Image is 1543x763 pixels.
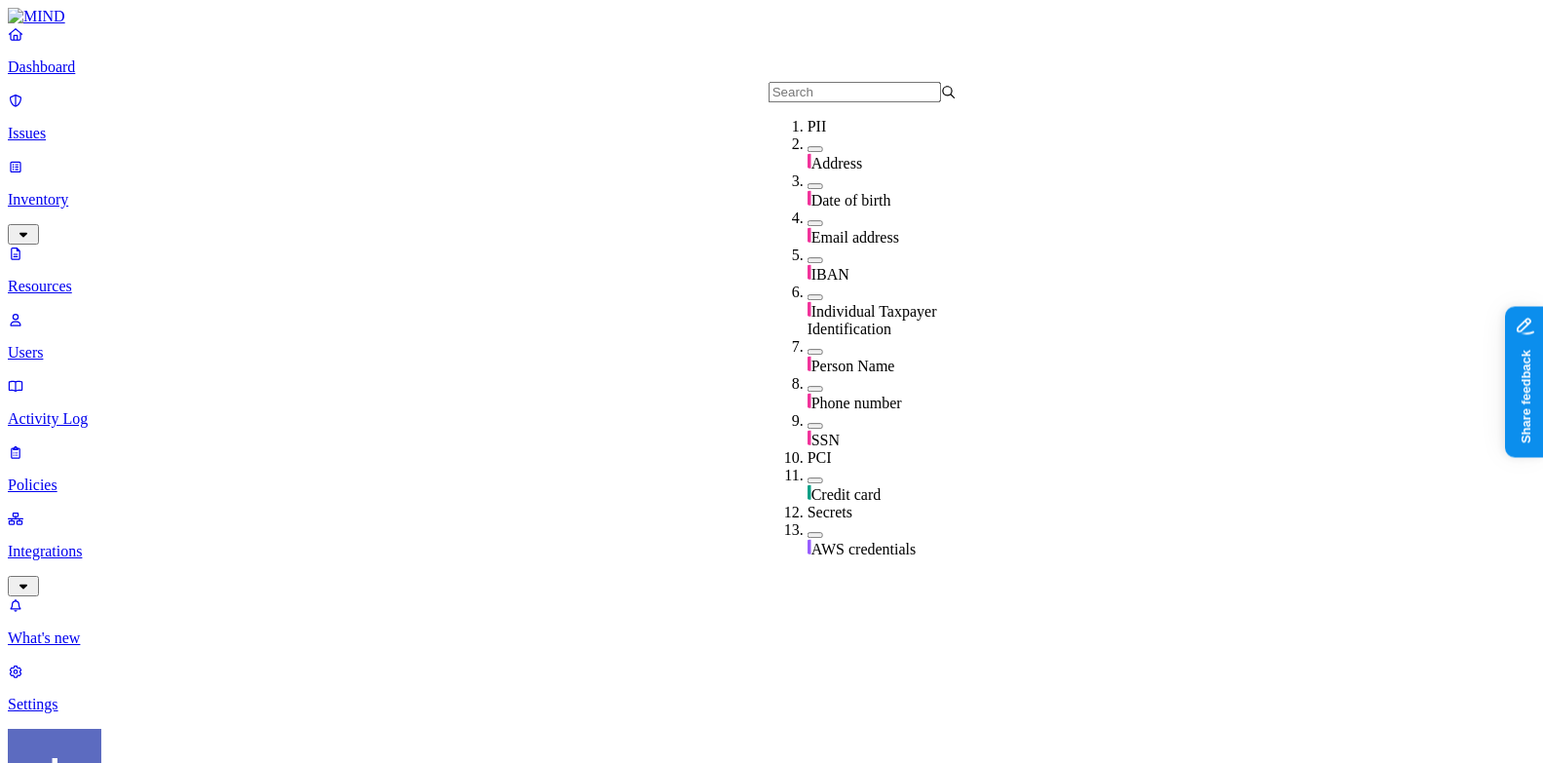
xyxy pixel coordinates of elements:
img: pii-line [808,153,811,169]
a: Policies [8,443,1535,494]
a: What's new [8,596,1535,647]
a: Dashboard [8,25,1535,76]
div: PII [808,118,996,135]
img: pii-line [808,356,811,371]
p: Resources [8,278,1535,295]
span: IBAN [811,266,849,283]
p: Inventory [8,191,1535,209]
img: pii-line [808,301,811,317]
span: Credit card [811,486,882,503]
img: pii-line [808,227,811,243]
span: Phone number [811,395,902,411]
img: pii-line [808,264,811,280]
span: AWS credentials [811,541,917,557]
div: PCI [808,449,996,467]
img: pii-line [808,393,811,408]
img: pii-line [808,430,811,445]
a: Users [8,311,1535,362]
span: Individual Taxpayer Identification [808,303,937,337]
a: Settings [8,663,1535,713]
p: Policies [8,477,1535,494]
span: Person Name [811,358,895,374]
img: pii-line [808,190,811,206]
p: What's new [8,629,1535,647]
a: Resources [8,245,1535,295]
a: MIND [8,8,1535,25]
img: MIND [8,8,65,25]
span: SSN [811,432,840,448]
p: Settings [8,696,1535,713]
a: Integrations [8,510,1535,593]
span: Date of birth [811,192,891,209]
a: Inventory [8,158,1535,242]
a: Issues [8,92,1535,142]
span: Address [811,155,862,172]
p: Dashboard [8,58,1535,76]
p: Issues [8,125,1535,142]
p: Integrations [8,543,1535,560]
p: Activity Log [8,410,1535,428]
input: Search [769,82,941,102]
img: secret-line [808,539,811,554]
span: Email address [811,229,899,246]
a: Activity Log [8,377,1535,428]
p: Users [8,344,1535,362]
div: Secrets [808,504,996,521]
img: pci-line [808,484,811,500]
